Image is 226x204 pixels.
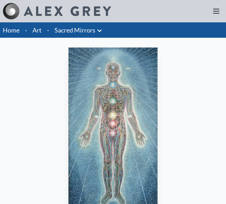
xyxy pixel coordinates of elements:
li: · [44,22,52,38]
a: Sacred Mirrors [54,25,95,35]
a: Art [32,25,42,35]
a: Home [3,26,20,34]
li: · [22,22,30,38]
